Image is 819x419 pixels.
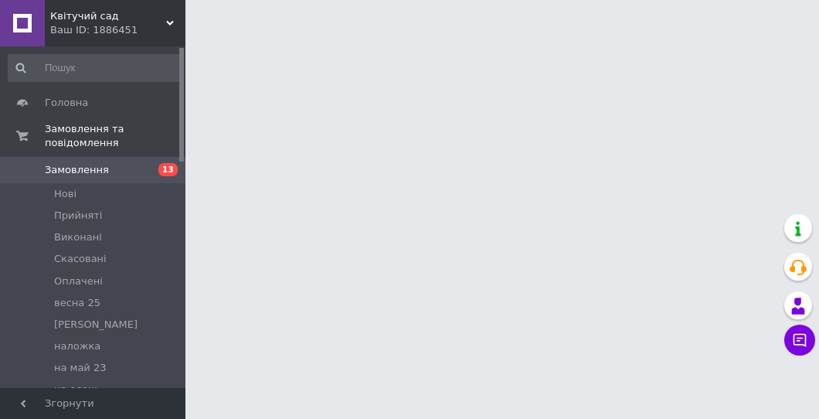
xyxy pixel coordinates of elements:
[54,296,100,310] span: весна 25
[50,23,185,37] div: Ваш ID: 1886451
[54,383,100,397] span: на осень
[54,361,107,375] span: на май 23
[8,54,182,82] input: Пошук
[54,187,76,201] span: Нові
[54,230,102,244] span: Виконані
[54,209,102,223] span: Прийняті
[158,163,178,176] span: 13
[54,339,100,353] span: наложка
[50,9,166,23] span: Квітучий сад
[54,318,138,332] span: [PERSON_NAME]
[54,274,103,288] span: Оплачені
[45,122,185,150] span: Замовлення та повідомлення
[784,325,815,356] button: Чат з покупцем
[45,96,88,110] span: Головна
[54,252,107,266] span: Скасовані
[45,163,109,177] span: Замовлення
